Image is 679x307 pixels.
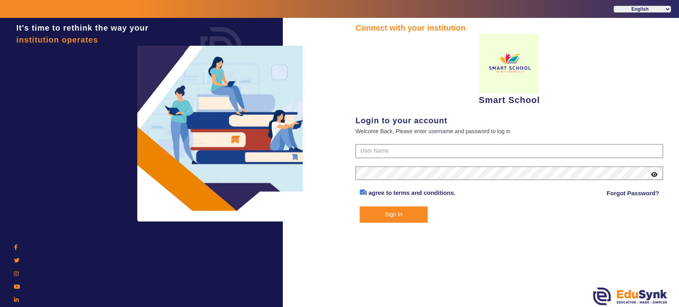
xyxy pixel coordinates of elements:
[137,46,304,222] img: login3.png
[355,22,663,34] div: Connect with your institution
[16,35,98,44] span: institution operates
[355,126,663,136] div: Welcome Back, Please enter username and password to log in
[355,115,663,126] div: Login to your account
[593,288,667,305] img: edusynk.png
[191,18,251,78] img: login.png
[607,188,659,198] a: Forgot Password?
[360,206,428,223] button: Sign In
[365,189,455,196] a: I agree to terms and conditions.
[355,34,663,107] div: Smart School
[479,34,539,93] img: d9bc1511-b1a7-4aa3-83e2-8cd3cb1b8778
[355,144,663,158] input: User Name
[16,23,148,32] span: It's time to rethink the way your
